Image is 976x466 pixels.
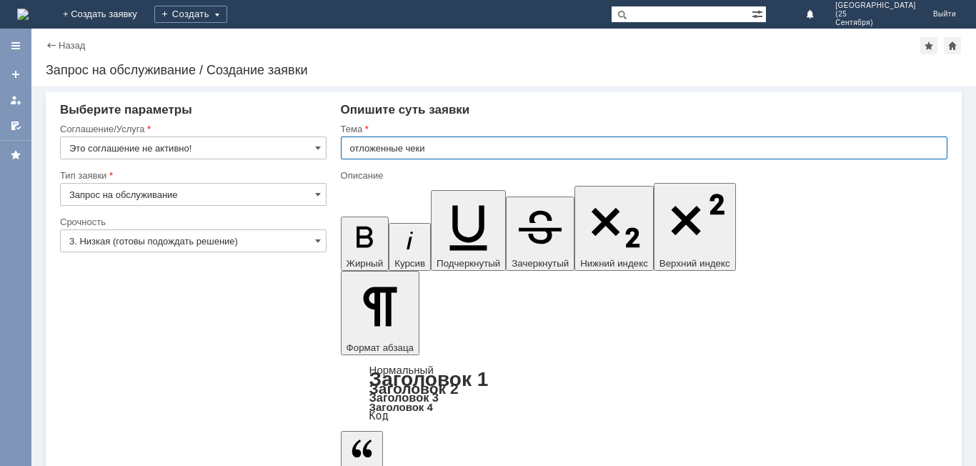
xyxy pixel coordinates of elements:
button: Зачеркнутый [506,197,574,271]
div: Запрос на обслуживание / Создание заявки [46,63,962,77]
span: Нижний индекс [580,258,648,269]
div: Добавить в избранное [920,37,937,54]
div: Описание [341,171,945,180]
span: Сентября) [835,19,916,27]
div: Тема [341,124,945,134]
span: Зачеркнутый [512,258,569,269]
a: Создать заявку [4,63,27,86]
span: Верхний индекс [659,258,730,269]
div: Срочность [60,217,324,227]
span: (25 [835,10,916,19]
a: Назад [59,40,85,51]
span: [GEOGRAPHIC_DATA] [835,1,916,10]
span: Курсив [394,258,425,269]
a: Заголовок 4 [369,401,433,413]
span: Формат абзаца [347,342,414,353]
a: Заголовок 2 [369,380,459,397]
img: logo [17,9,29,20]
span: Жирный [347,258,384,269]
span: Расширенный поиск [752,6,766,20]
a: Заголовок 1 [369,368,489,390]
button: Подчеркнутый [431,190,506,271]
button: Жирный [341,217,389,271]
button: Нижний индекс [574,186,654,271]
span: Подчеркнутый [437,258,500,269]
a: Заголовок 3 [369,391,439,404]
a: Код [369,410,389,422]
button: Формат абзаца [341,271,419,355]
a: Мои заявки [4,89,27,111]
div: Создать [154,6,227,23]
div: Соглашение/Услуга [60,124,324,134]
a: Нормальный [369,364,434,376]
div: Формат абзаца [341,365,947,421]
span: Выберите параметры [60,103,192,116]
div: Тип заявки [60,171,324,180]
span: Опишите суть заявки [341,103,470,116]
a: Перейти на домашнюю страницу [17,9,29,20]
div: Сделать домашней страницей [944,37,961,54]
button: Курсив [389,223,431,271]
a: Мои согласования [4,114,27,137]
button: Верхний индекс [654,183,736,271]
